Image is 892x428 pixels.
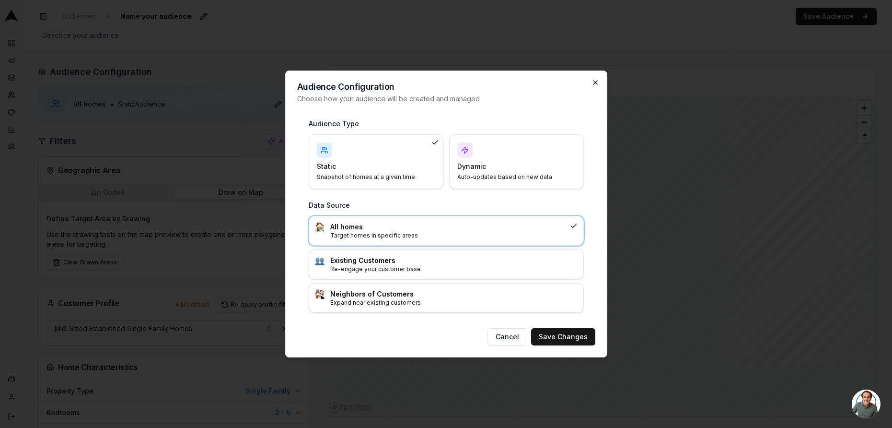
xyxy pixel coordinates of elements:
[297,83,595,91] h2: Audience Configuration
[457,173,564,181] p: Auto-updates based on new data
[330,289,578,299] h3: Neighbors of Customers
[330,256,578,265] h3: Existing Customers
[309,119,584,129] h3: Audience Type
[330,222,566,232] h3: All homes
[309,283,584,313] div: :house_buildings:Neighbors of CustomersExpand near existing customers
[449,134,584,189] div: DynamicAuto-updates based on new data
[330,232,566,239] p: Target homes in specific areas
[309,201,584,210] h3: Data Source
[487,328,527,345] button: Cancel
[309,134,443,189] div: StaticSnapshot of homes at a given time
[315,222,324,232] img: :house:
[309,216,584,246] div: :house:All homesTarget homes in specific areas
[317,173,424,181] p: Snapshot of homes at a given time
[309,250,584,279] div: :busts_in_silhouette:Existing CustomersRe-engage your customer base
[330,299,578,307] p: Expand near existing customers
[315,256,324,265] img: :busts_in_silhouette:
[457,162,564,171] h4: Dynamic
[330,265,578,273] p: Re-engage your customer base
[531,328,595,345] button: Save Changes
[315,289,324,299] img: :house_buildings:
[317,162,424,171] h4: Static
[297,94,595,104] p: Choose how your audience will be created and managed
